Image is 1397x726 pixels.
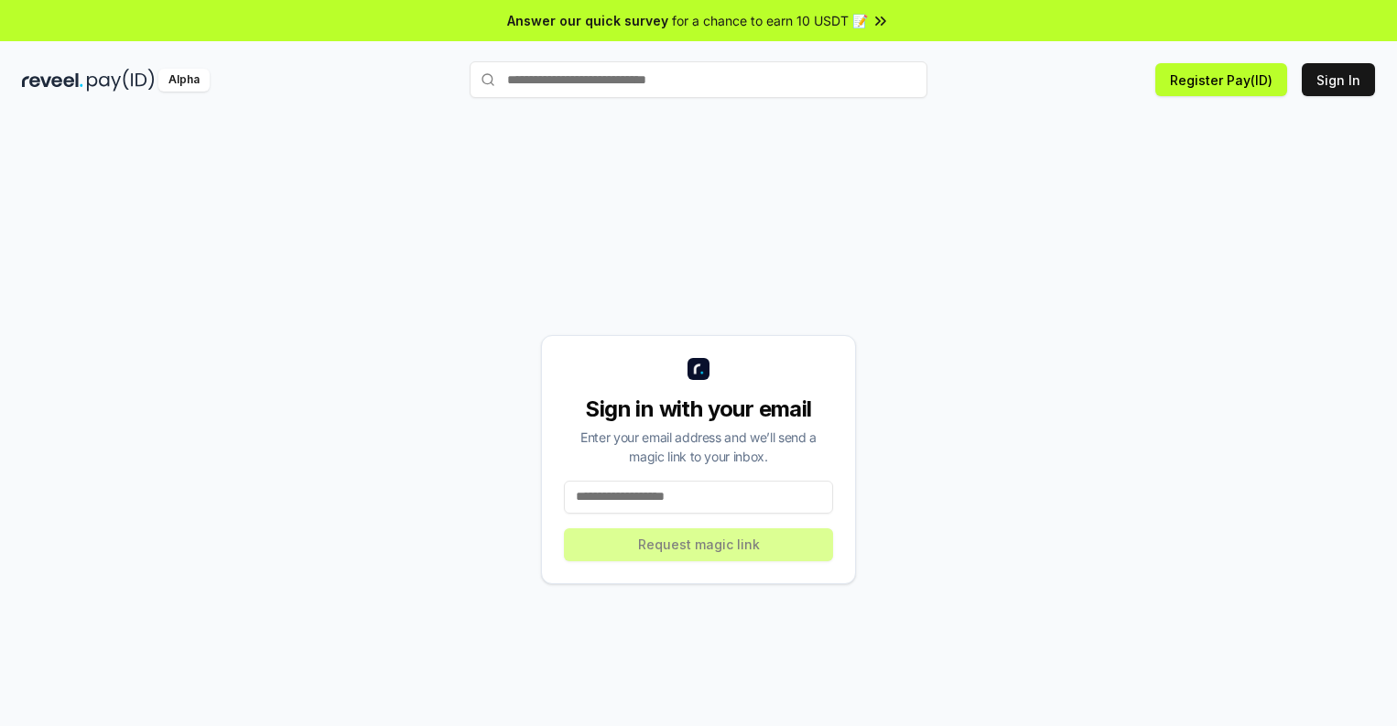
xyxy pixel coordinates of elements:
div: Alpha [158,69,210,92]
img: logo_small [688,358,709,380]
span: Answer our quick survey [507,11,668,30]
button: Sign In [1302,63,1375,96]
span: for a chance to earn 10 USDT 📝 [672,11,868,30]
div: Sign in with your email [564,395,833,424]
img: pay_id [87,69,155,92]
button: Register Pay(ID) [1155,63,1287,96]
img: reveel_dark [22,69,83,92]
div: Enter your email address and we’ll send a magic link to your inbox. [564,428,833,466]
